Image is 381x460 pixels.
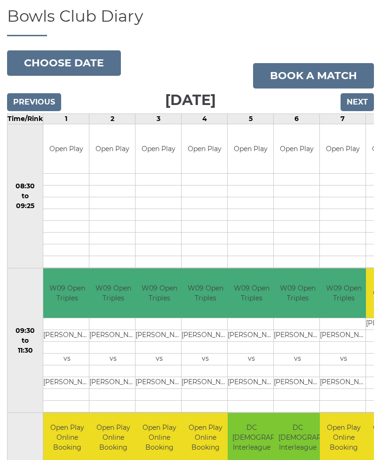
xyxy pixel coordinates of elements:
td: W09 Open Triples [274,269,321,318]
td: W09 Open Triples [320,269,367,318]
td: [PERSON_NAME] [43,377,91,389]
td: vs [274,354,321,365]
td: W09 Open Triples [182,269,229,318]
td: [PERSON_NAME] [135,377,183,389]
td: vs [89,354,137,365]
td: Time/Rink [8,114,43,124]
td: vs [135,354,183,365]
a: Book a match [253,64,374,89]
td: vs [320,354,367,365]
td: 09:30 to 11:30 [8,269,43,413]
td: W09 Open Triples [43,269,91,318]
td: [PERSON_NAME] [228,330,275,342]
td: W09 Open Triples [228,269,275,318]
td: 3 [135,114,182,124]
td: Open Play [320,125,365,174]
td: Open Play [135,125,181,174]
td: vs [228,354,275,365]
td: [PERSON_NAME] [274,377,321,389]
td: Open Play [274,125,319,174]
td: 4 [182,114,228,124]
input: Next [341,94,374,112]
td: [PERSON_NAME] [228,377,275,389]
td: [PERSON_NAME] [135,330,183,342]
td: 08:30 to 09:25 [8,124,43,269]
td: vs [43,354,91,365]
td: [PERSON_NAME] [320,377,367,389]
td: [PERSON_NAME] [89,377,137,389]
td: 7 [320,114,366,124]
td: 6 [274,114,320,124]
td: [PERSON_NAME] [89,330,137,342]
td: vs [182,354,229,365]
td: [PERSON_NAME] [320,330,367,342]
td: W09 Open Triples [135,269,183,318]
h1: Bowls Club Diary [7,8,374,36]
td: 2 [89,114,135,124]
td: [PERSON_NAME] [43,330,91,342]
button: Choose date [7,51,121,76]
td: Open Play [182,125,227,174]
td: [PERSON_NAME] [182,330,229,342]
td: Open Play [89,125,135,174]
td: [PERSON_NAME] [182,377,229,389]
input: Previous [7,94,61,112]
td: [PERSON_NAME] [274,330,321,342]
td: 1 [43,114,89,124]
td: W09 Open Triples [89,269,137,318]
td: Open Play [43,125,89,174]
td: 5 [228,114,274,124]
td: Open Play [228,125,273,174]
